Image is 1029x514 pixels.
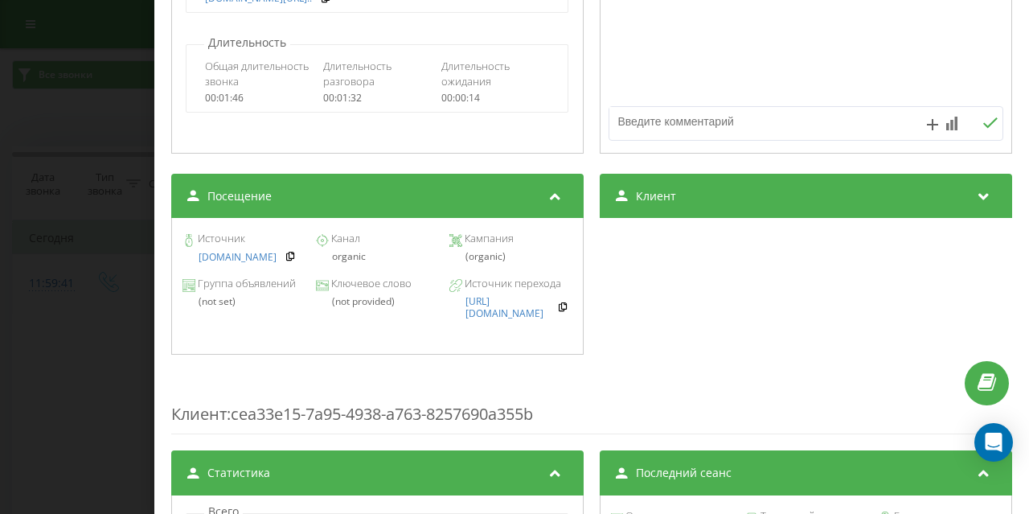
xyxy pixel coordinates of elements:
span: Статистика [207,465,270,481]
span: Источник перехода [462,276,561,292]
span: Клиент [171,403,227,425]
span: Ключевое слово [329,276,412,292]
span: Длительность разговора [323,59,431,88]
p: Длительность [204,35,290,51]
div: (not provided) [316,296,438,307]
div: (organic) [449,251,572,262]
a: [DOMAIN_NAME] [199,252,277,263]
div: : cea33e15-7a95-4938-a763-8257690a355b [171,371,1012,434]
div: organic [316,251,438,262]
span: Последний сеанс [636,465,732,481]
div: 00:00:14 [441,93,549,104]
span: Посещение [207,188,272,204]
span: Клиент [636,188,676,204]
span: Общая длительность звонка [205,59,313,88]
span: Кампания [462,231,514,247]
div: 00:01:46 [205,93,313,104]
span: Группа объявлений [195,276,296,292]
span: Канал [329,231,360,247]
span: Источник [195,231,245,247]
a: [URL][DOMAIN_NAME] [465,296,549,319]
span: Длительность ожидания [441,59,549,88]
div: (not set) [182,296,305,307]
div: Open Intercom Messenger [974,423,1013,462]
div: 00:01:32 [323,93,431,104]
